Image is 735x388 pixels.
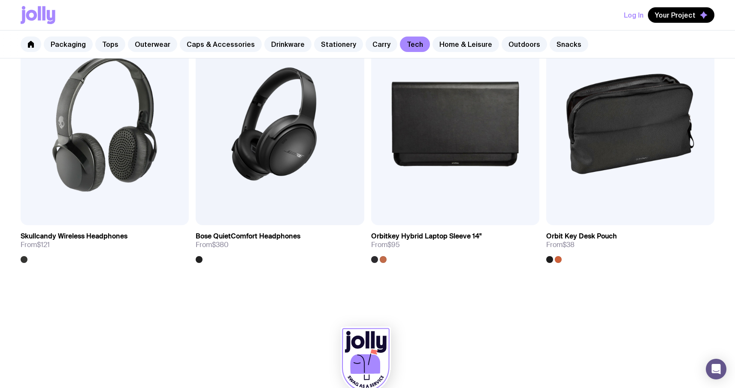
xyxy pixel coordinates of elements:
span: Your Project [655,11,696,19]
span: $38 [563,240,575,249]
a: Skullcandy Wireless HeadphonesFrom$121 [21,225,189,263]
a: Home & Leisure [433,37,499,52]
span: $380 [212,240,229,249]
a: Tops [95,37,125,52]
span: $95 [387,240,400,249]
span: From [546,241,575,249]
a: Orbitkey Hybrid Laptop Sleeve 14"From$95 [371,225,539,263]
span: $121 [37,240,50,249]
button: Log In [624,7,644,23]
span: From [196,241,229,249]
a: Packaging [44,37,93,52]
a: Outerwear [128,37,177,52]
a: Stationery [314,37,363,52]
a: Drinkware [264,37,312,52]
div: Open Intercom Messenger [706,359,726,379]
h3: Orbit Key Desk Pouch [546,232,617,241]
a: Outdoors [502,37,547,52]
span: From [21,241,50,249]
h3: Bose QuietComfort Headphones [196,232,300,241]
a: Bose QuietComfort HeadphonesFrom$380 [196,225,364,263]
a: Snacks [550,37,588,52]
h3: Skullcandy Wireless Headphones [21,232,127,241]
a: Tech [400,37,430,52]
a: Orbit Key Desk PouchFrom$38 [546,225,714,263]
a: Carry [366,37,397,52]
a: Caps & Accessories [180,37,262,52]
button: Your Project [648,7,714,23]
span: From [371,241,400,249]
h3: Orbitkey Hybrid Laptop Sleeve 14" [371,232,481,241]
